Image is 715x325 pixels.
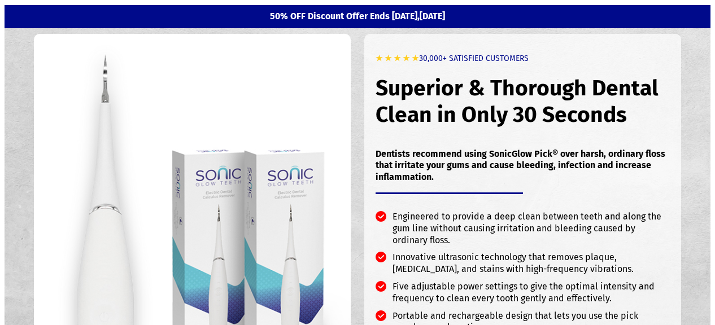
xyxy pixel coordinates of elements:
[376,64,670,139] h1: Superior & Thorough Dental Clean in Only 30 Seconds
[376,54,419,63] b: ★ ★ ★ ★ ★
[376,252,670,281] li: Innovative ultrasonic technology that removes plaque, [MEDICAL_DATA], and stains with high-freque...
[376,148,670,183] p: Dentists recommend using SonicGlow Pick® over harsh, ordinary floss that irritate your gums and c...
[420,11,445,21] b: [DATE]
[27,11,688,23] p: 50% OFF Discount Offer Ends [DATE],
[376,281,670,310] li: Five adjustable power settings to give the optimal intensity and frequency to clean every tooth g...
[376,42,670,64] h6: 30,000+ SATISFIED CUSTOMERS
[376,211,670,252] li: Engineered to provide a deep clean between teeth and along the gum line without causing irritatio...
